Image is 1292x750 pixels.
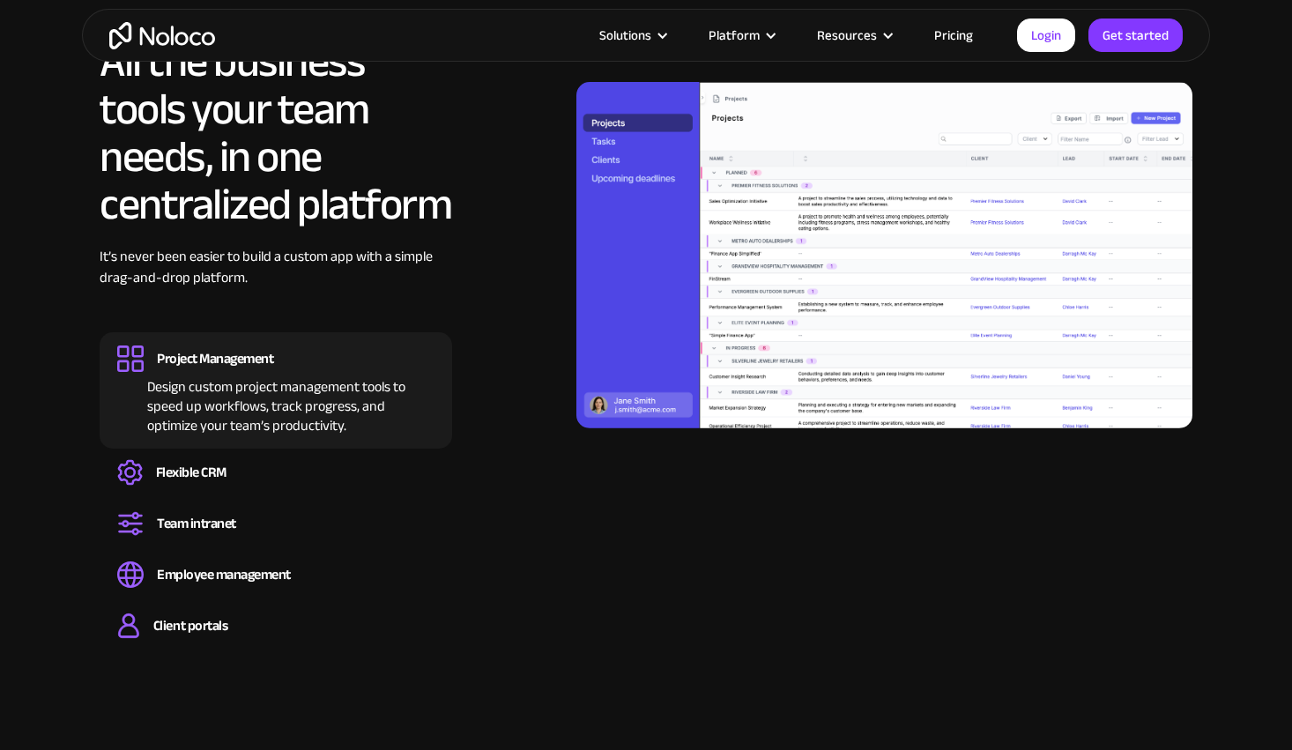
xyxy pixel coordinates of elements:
a: Login [1017,19,1075,52]
div: Set up a central space for your team to collaborate, share information, and stay up to date on co... [117,537,434,542]
div: Create a custom CRM that you can adapt to your business’s needs, centralize your workflows, and m... [117,486,434,491]
div: Solutions [599,24,651,47]
a: Pricing [912,24,995,47]
div: Design custom project management tools to speed up workflows, track progress, and optimize your t... [117,372,434,435]
div: Resources [795,24,912,47]
h2: All the business tools your team needs, in one centralized platform [100,38,452,228]
div: Platform [687,24,795,47]
div: Platform [709,24,760,47]
div: Resources [817,24,877,47]
div: Solutions [577,24,687,47]
div: Client portals [153,616,227,635]
div: Employee management [157,565,291,584]
a: home [109,22,215,49]
div: Flexible CRM [156,463,226,482]
div: Team intranet [157,514,236,533]
a: Get started [1088,19,1183,52]
div: It’s never been easier to build a custom app with a simple drag-and-drop platform. [100,246,452,315]
div: Easily manage employee information, track performance, and handle HR tasks from a single platform. [117,588,434,593]
div: Project Management [157,349,273,368]
div: Build a secure, fully-branded, and personalized client portal that lets your customers self-serve. [117,639,434,644]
